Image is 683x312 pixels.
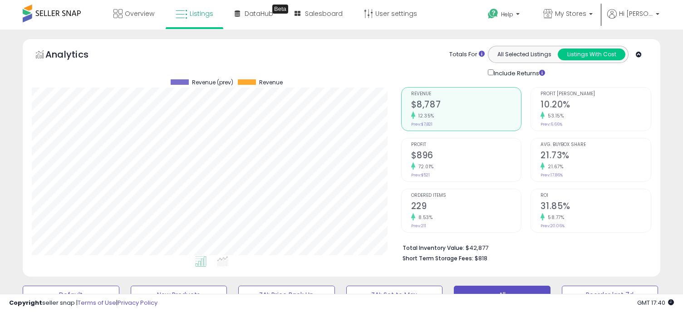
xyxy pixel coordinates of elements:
button: All Selected Listings [491,49,558,60]
span: Salesboard [305,9,343,18]
small: Prev: $521 [411,172,430,178]
span: Listings [190,9,213,18]
span: Profit [PERSON_NAME] [541,92,651,97]
div: Include Returns [481,68,556,78]
h2: 10.20% [541,99,651,112]
small: 8.53% [415,214,433,221]
span: Avg. Buybox Share [541,142,651,147]
small: 21.67% [545,163,563,170]
div: Totals For [449,50,485,59]
span: Revenue [411,92,521,97]
a: Help [481,1,529,29]
li: $42,877 [403,242,644,253]
h2: 31.85% [541,201,651,213]
button: Listings With Cost [558,49,625,60]
small: Prev: $7,821 [411,122,432,127]
strong: Copyright [9,298,42,307]
small: Prev: 17.86% [541,172,563,178]
h2: 21.73% [541,150,651,162]
h5: Analytics [45,48,106,63]
b: Total Inventory Value: [403,244,464,252]
small: Prev: 20.06% [541,223,565,229]
span: 2025-10-14 17:40 GMT [637,298,674,307]
span: $818 [475,254,487,263]
a: Terms of Use [78,298,116,307]
b: Short Term Storage Fees: [403,254,473,262]
span: Ordered Items [411,193,521,198]
span: ROI [541,193,651,198]
small: 58.77% [545,214,564,221]
span: Help [501,10,513,18]
i: Get Help [487,8,499,19]
div: Tooltip anchor [272,5,288,14]
h2: $8,787 [411,99,521,112]
a: Privacy Policy [118,298,157,307]
span: DataHub [245,9,273,18]
span: Revenue [259,79,283,86]
small: Prev: 6.66% [541,122,562,127]
span: Profit [411,142,521,147]
a: Hi [PERSON_NAME] [607,9,659,29]
span: Overview [125,9,154,18]
span: Hi [PERSON_NAME] [619,9,653,18]
h2: 229 [411,201,521,213]
small: Prev: 211 [411,223,426,229]
small: 53.15% [545,112,564,119]
span: My Stores [555,9,586,18]
small: 12.35% [415,112,434,119]
span: Revenue (prev) [192,79,233,86]
div: seller snap | | [9,299,157,307]
h2: $896 [411,150,521,162]
small: 72.01% [415,163,434,170]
